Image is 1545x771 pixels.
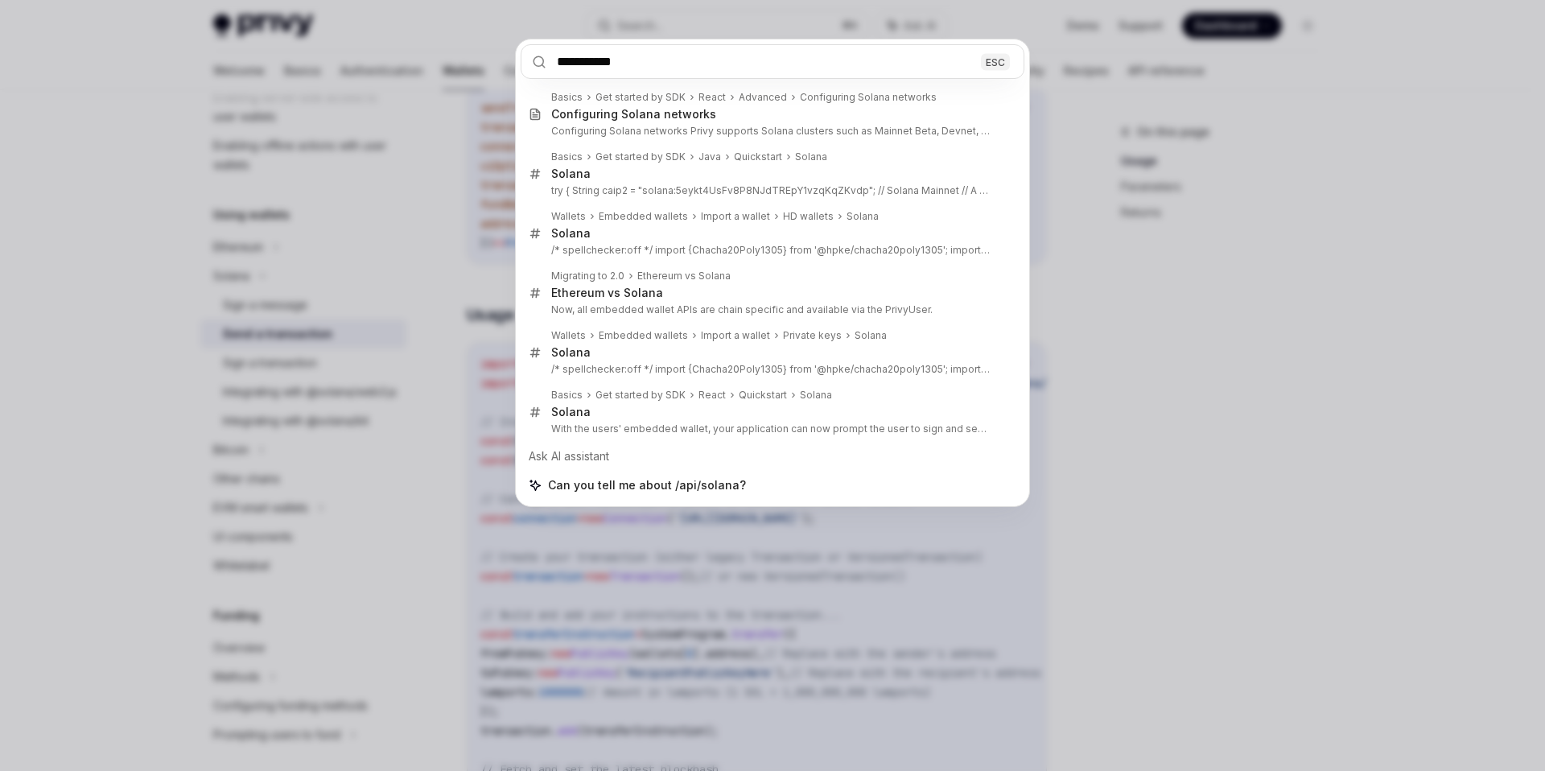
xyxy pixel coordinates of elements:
div: Solana [551,167,591,181]
div: Import a wallet [701,329,770,342]
p: With the users' embedded wallet, your application can now prompt the user to sign and send transacti [551,423,991,435]
div: Solana [795,150,827,163]
div: Solana [551,405,591,419]
div: HD wallets [783,210,834,223]
div: Basics [551,91,583,104]
div: Configuring Solana networks [800,91,937,104]
div: Solana [551,345,591,360]
p: try { String caip2 = "solana:5eykt4UsFv8P8NJdTREpY1vzqKqZKvdp"; // Solana Mainnet // A base [551,184,991,197]
div: Advanced [739,91,787,104]
p: /* spellchecker:off */ import {Chacha20Poly1305} from '@hpke/chacha20poly1305'; import {CipherSuite, [551,363,991,376]
div: Basics [551,389,583,402]
div: Get started by SDK [595,389,686,402]
div: React [698,91,726,104]
div: Solana [800,389,832,402]
div: Get started by SDK [595,91,686,104]
div: Java [698,150,721,163]
p: /* spellchecker:off */ import {Chacha20Poly1305} from '@hpke/chacha20poly1305'; import {CipherSuite, [551,244,991,257]
div: Private keys [783,329,842,342]
div: Migrating to 2.0 [551,270,624,282]
div: Wallets [551,329,586,342]
p: Now, all embedded wallet APIs are chain specific and available via the PrivyUser. [551,303,991,316]
div: Ethereum vs Solana [551,286,663,300]
div: Embedded wallets [599,329,688,342]
div: Quickstart [739,389,787,402]
div: Embedded wallets [599,210,688,223]
div: Ask AI assistant [521,442,1024,471]
span: Can you tell me about /api/solana? [548,477,746,493]
div: ESC [981,53,1010,70]
div: Basics [551,150,583,163]
div: React [698,389,726,402]
div: Quickstart [734,150,782,163]
div: Get started by SDK [595,150,686,163]
div: Wallets [551,210,586,223]
div: Solana [847,210,879,223]
div: Configuring Solana networks [551,107,716,122]
div: Solana [855,329,887,342]
div: Ethereum vs Solana [637,270,731,282]
div: Solana [551,226,591,241]
div: Import a wallet [701,210,770,223]
p: Configuring Solana networks Privy supports Solana clusters such as Mainnet Beta, Devnet, and Testnet [551,125,991,138]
